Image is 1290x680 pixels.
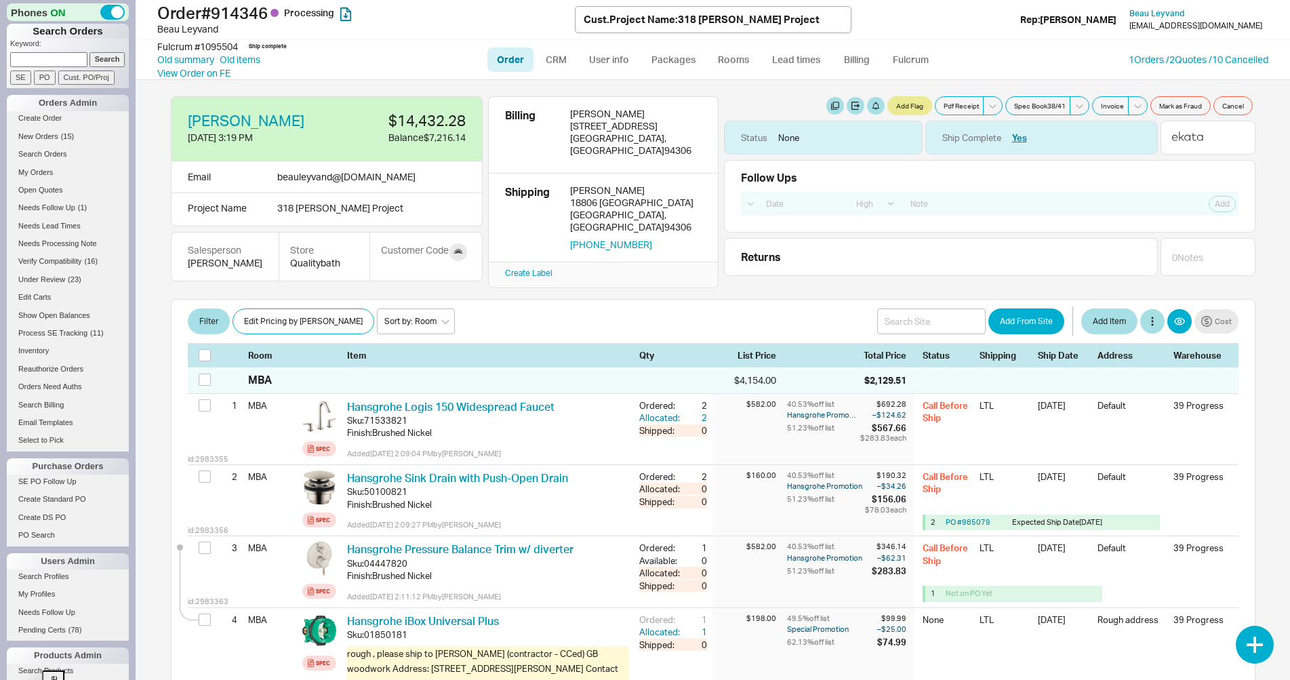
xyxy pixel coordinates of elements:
input: PO [34,71,56,85]
a: Email Templates [7,416,129,430]
span: ( 15 ) [61,132,75,140]
div: 18806 [GEOGRAPHIC_DATA] [570,197,702,209]
input: Note [903,195,1141,213]
button: Spec Book38/41 [1005,96,1070,115]
div: Room [248,349,297,361]
div: Beau Leyvand [157,22,575,36]
div: Shipped: [639,580,683,592]
img: file_sojthh [302,399,336,433]
div: Returns [741,249,1152,264]
div: $582.00 [712,399,776,409]
div: Phones [7,3,129,21]
a: PO #985079 [946,517,990,527]
a: Fulcrum [883,47,939,72]
div: Ordered: [639,399,683,412]
div: Added [DATE] 2:11:12 PM by [PERSON_NAME] [347,591,628,602]
div: 51.23 % off list [787,565,869,577]
div: LTL [980,614,1030,670]
span: Filter [199,313,218,329]
div: $190.32 [865,471,906,481]
a: Spec [302,584,336,599]
div: Ship complete [249,43,287,50]
div: Special Promotion [787,624,874,635]
button: Invoice [1092,96,1129,115]
div: 0 [683,424,707,437]
div: Ship Date [1038,349,1089,361]
div: Sku: [347,557,364,569]
a: Lead times [762,47,830,72]
a: Process SE Tracking(11) [7,326,129,340]
input: SE [10,71,31,85]
div: Total Price [864,349,914,361]
span: id: 2983356 [188,525,228,536]
div: Store [290,243,359,257]
div: – $25.00 [877,624,906,635]
div: Purchase Orders [7,458,129,475]
div: Hansgrohe Promotion [787,553,869,563]
a: Needs Lead Times [7,219,129,233]
div: 1 [931,588,940,599]
button: Allocated:2 [639,412,707,424]
input: Search Site [877,308,986,334]
div: $99.99 [877,614,906,624]
a: Old summary [157,53,214,66]
div: MBA [248,394,297,417]
span: Add Item [1093,313,1126,329]
a: Search Billing [7,398,129,412]
span: Add Flag [896,100,923,111]
div: [STREET_ADDRESS] [570,120,702,132]
div: Rep: [PERSON_NAME] [1020,13,1116,26]
div: MBA [248,465,297,488]
div: 62.13 % off list [787,636,874,648]
span: Needs Follow Up [18,203,75,212]
div: LTL [980,471,1030,495]
div: 3 [220,536,237,559]
div: 1 [220,394,237,417]
span: Needs Follow Up [18,608,75,616]
span: id: 2983355 [188,454,228,464]
div: Shipped: [639,424,683,437]
div: Qualitybath [290,256,359,270]
a: Order [487,47,533,72]
div: Allocated: [639,567,683,579]
a: New Orders(15) [7,129,129,144]
div: Project Name [188,201,266,215]
div: 1 [683,626,707,638]
a: My Profiles [7,587,129,601]
div: $2,129.51 [864,374,906,387]
div: Users Admin [7,553,129,569]
div: $74.99 [877,636,906,648]
button: Add Flag [887,96,932,115]
div: Call Before Ship [923,471,971,495]
div: Item [347,349,634,361]
span: ( 11 ) [90,329,104,337]
div: [PERSON_NAME] [570,108,702,120]
a: Rooms [708,47,759,72]
span: Spec Book 38 / 41 [1014,100,1066,111]
a: 1Orders /2Quotes /10 Cancelled [1129,54,1268,65]
a: My Orders [7,165,129,180]
div: Spec [316,586,330,597]
div: Customer Code [381,243,449,257]
div: Allocated: [639,626,683,638]
div: [DATE] [1038,399,1089,424]
a: Create DS PO [7,511,129,525]
div: MBA [248,372,272,387]
div: 318 [PERSON_NAME] Project [277,201,437,215]
span: Under Review [18,275,65,283]
div: Shipped: [639,639,683,651]
div: None [923,614,971,670]
a: Create Standard PO [7,492,129,506]
div: Allocated: [639,483,683,495]
div: List Price [712,349,776,361]
button: Mark as Fraud [1150,96,1211,115]
div: 0 [683,639,707,651]
div: 2 [683,399,707,412]
a: Verify Compatibility(16) [7,254,129,268]
div: Address [1097,349,1165,361]
div: 2 [683,471,707,483]
span: ( 23 ) [68,275,81,283]
div: Sku: [347,628,364,641]
div: Orders Admin [7,95,129,111]
div: $198.00 [712,614,776,624]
